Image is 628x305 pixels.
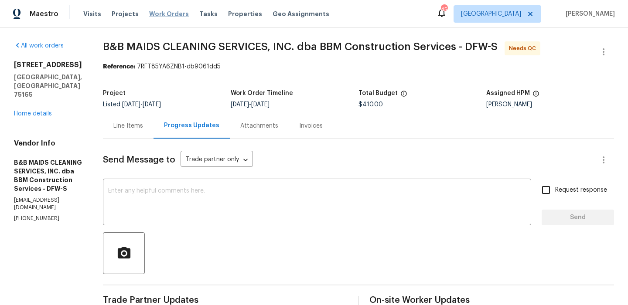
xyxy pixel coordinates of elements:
[358,90,398,96] h5: Total Budget
[240,122,278,130] div: Attachments
[228,10,262,18] span: Properties
[14,197,82,211] p: [EMAIL_ADDRESS][DOMAIN_NAME]
[122,102,161,108] span: -
[103,41,498,52] span: B&B MAIDS CLEANING SERVICES, INC. dba BBM Construction Services - DFW-S
[14,61,82,69] h2: [STREET_ADDRESS]
[30,10,58,18] span: Maestro
[369,296,614,305] span: On-site Worker Updates
[532,90,539,102] span: The hpm assigned to this work order.
[103,90,126,96] h5: Project
[251,102,270,108] span: [DATE]
[486,102,614,108] div: [PERSON_NAME]
[400,90,407,102] span: The total cost of line items that have been proposed by Opendoor. This sum includes line items th...
[103,102,161,108] span: Listed
[14,111,52,117] a: Home details
[358,102,383,108] span: $410.00
[143,102,161,108] span: [DATE]
[562,10,615,18] span: [PERSON_NAME]
[149,10,189,18] span: Work Orders
[113,122,143,130] div: Line Items
[103,64,135,70] b: Reference:
[112,10,139,18] span: Projects
[299,122,323,130] div: Invoices
[103,156,175,164] span: Send Message to
[14,158,82,193] h5: B&B MAIDS CLEANING SERVICES, INC. dba BBM Construction Services - DFW-S
[461,10,521,18] span: [GEOGRAPHIC_DATA]
[231,102,270,108] span: -
[164,121,219,130] div: Progress Updates
[555,186,607,195] span: Request response
[273,10,329,18] span: Geo Assignments
[14,139,82,148] h4: Vendor Info
[103,296,348,305] span: Trade Partner Updates
[486,90,530,96] h5: Assigned HPM
[103,62,614,71] div: 7RFT85YA6ZNB1-db9061dd5
[14,43,64,49] a: All work orders
[14,215,82,222] p: [PHONE_NUMBER]
[231,102,249,108] span: [DATE]
[181,153,253,167] div: Trade partner only
[441,5,447,14] div: 45
[231,90,293,96] h5: Work Order Timeline
[14,73,82,99] h5: [GEOGRAPHIC_DATA], [GEOGRAPHIC_DATA] 75165
[122,102,140,108] span: [DATE]
[83,10,101,18] span: Visits
[509,44,539,53] span: Needs QC
[199,11,218,17] span: Tasks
